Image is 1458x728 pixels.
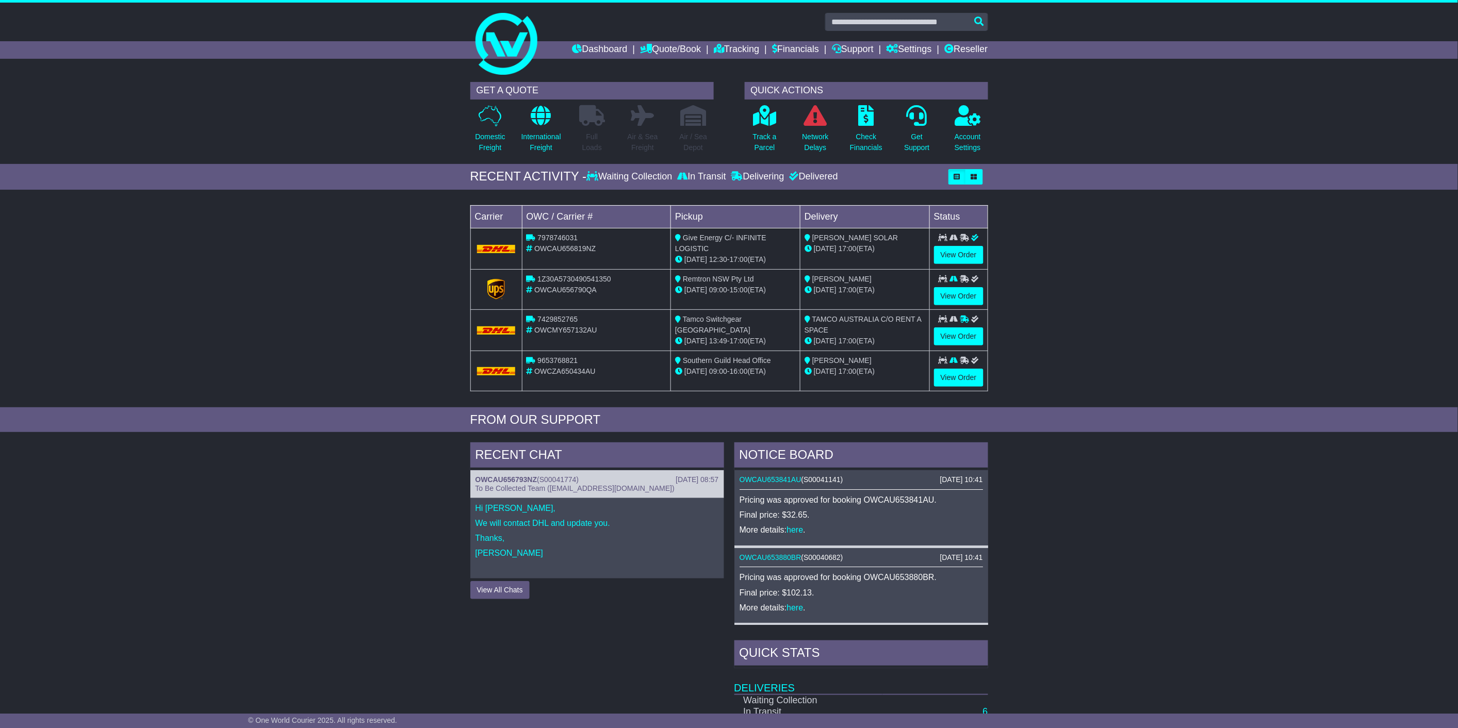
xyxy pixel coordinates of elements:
span: OWCMY657132AU [534,326,597,334]
p: More details: . [740,603,983,613]
span: Southern Guild Head Office [683,356,771,365]
span: 17:00 [839,244,857,253]
div: FROM OUR SUPPORT [470,412,988,427]
a: View Order [934,246,984,264]
img: GetCarrierServiceLogo [487,279,505,300]
span: Tamco Switchgear [GEOGRAPHIC_DATA] [675,315,750,334]
span: [DATE] [814,337,837,345]
span: OWCAU656819NZ [534,244,596,253]
td: OWC / Carrier # [522,205,671,228]
td: Status [929,205,988,228]
td: Carrier [470,205,522,228]
a: View Order [934,369,984,387]
p: Pricing was approved for booking OWCAU653841AU. [740,495,983,505]
span: 15:00 [730,286,748,294]
span: S00041774 [539,475,577,484]
a: GetSupport [904,105,930,159]
a: Quote/Book [640,41,701,59]
p: Hi [PERSON_NAME], [476,503,719,513]
span: TAMCO AUSTRALIA C/O RENT A SPACE [805,315,922,334]
div: ( ) [476,475,719,484]
span: 09:00 [709,367,727,375]
div: Delivering [729,171,787,183]
div: NOTICE BOARD [734,442,988,470]
div: RECENT ACTIVITY - [470,169,587,184]
div: - (ETA) [675,254,796,265]
a: View Order [934,287,984,305]
span: [DATE] [814,286,837,294]
div: QUICK ACTIONS [745,82,988,100]
p: More details: . [740,525,983,535]
p: Network Delays [802,131,828,153]
span: 17:00 [730,255,748,263]
span: S00041141 [804,475,841,484]
span: 13:49 [709,337,727,345]
td: In Transit [734,706,883,718]
span: [PERSON_NAME] SOLAR [812,234,898,242]
p: Domestic Freight [475,131,505,153]
a: Reseller [944,41,988,59]
p: Air & Sea Freight [628,131,658,153]
a: AccountSettings [954,105,981,159]
span: [DATE] [684,367,707,375]
p: Full Loads [579,131,605,153]
p: Get Support [904,131,929,153]
div: [DATE] 10:41 [940,553,982,562]
a: OWCAU656793NZ [476,475,537,484]
div: Delivered [787,171,838,183]
p: Check Financials [850,131,882,153]
span: 1Z30A5730490541350 [537,275,611,283]
span: To Be Collected Team ([EMAIL_ADDRESS][DOMAIN_NAME]) [476,484,675,492]
p: [PERSON_NAME] [476,548,719,558]
div: [DATE] 08:57 [676,475,718,484]
span: [DATE] [684,286,707,294]
span: [DATE] [814,367,837,375]
div: (ETA) [805,243,925,254]
a: Tracking [714,41,759,59]
div: ( ) [740,553,983,562]
img: DHL.png [477,326,516,335]
p: Pricing was approved for booking OWCAU653880BR. [740,572,983,582]
span: © One World Courier 2025. All rights reserved. [248,716,397,724]
div: [DATE] 10:41 [940,475,982,484]
span: 17:00 [730,337,748,345]
div: (ETA) [805,366,925,377]
div: - (ETA) [675,336,796,346]
td: Deliveries [734,668,988,694]
a: Settings [887,41,932,59]
span: [DATE] [684,255,707,263]
a: OWCAU653880BR [740,553,801,561]
span: 7429852765 [537,315,578,323]
img: DHL.png [477,367,516,375]
td: Waiting Collection [734,694,883,706]
div: RECENT CHAT [470,442,724,470]
span: 17:00 [839,367,857,375]
a: 6 [982,706,988,717]
span: 17:00 [839,337,857,345]
p: Final price: $102.13. [740,588,983,598]
span: [PERSON_NAME] [812,356,872,365]
span: S00040682 [804,553,841,561]
a: Support [832,41,874,59]
span: 17:00 [839,286,857,294]
a: Track aParcel [752,105,777,159]
p: Account Settings [955,131,981,153]
div: (ETA) [805,285,925,295]
td: Pickup [671,205,800,228]
span: 7978746031 [537,234,578,242]
div: - (ETA) [675,285,796,295]
span: [DATE] [684,337,707,345]
p: Final price: $32.65. [740,510,983,520]
span: [DATE] [814,244,837,253]
div: Quick Stats [734,640,988,668]
td: Delivery [800,205,929,228]
a: Dashboard [572,41,628,59]
button: View All Chats [470,581,530,599]
a: InternationalFreight [521,105,562,159]
p: Air / Sea Depot [680,131,708,153]
span: Remtron NSW Pty Ltd [683,275,754,283]
span: OWCAU656790QA [534,286,597,294]
p: Track a Parcel [753,131,777,153]
a: Financials [772,41,819,59]
span: 09:00 [709,286,727,294]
